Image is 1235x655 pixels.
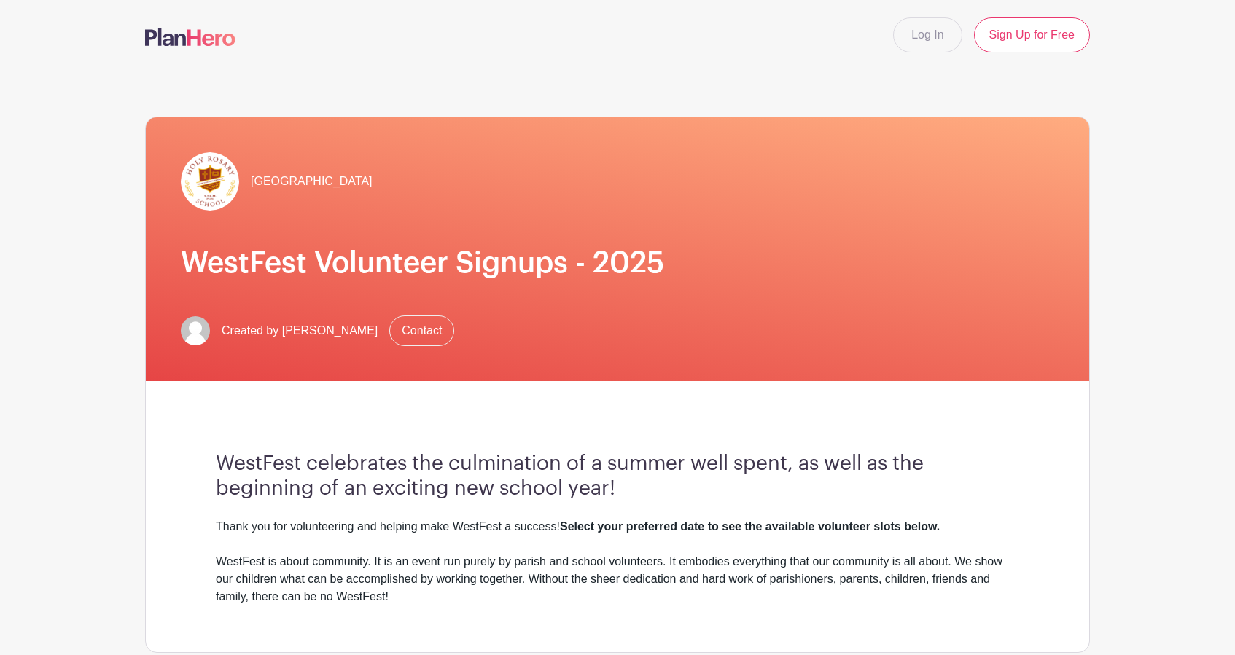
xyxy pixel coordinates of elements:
img: hr-logo-circle.png [181,152,239,211]
img: logo-507f7623f17ff9eddc593b1ce0a138ce2505c220e1c5a4e2b4648c50719b7d32.svg [145,28,235,46]
div: WestFest is about community. It is an event run purely by parish and school volunteers. It embodi... [216,553,1019,605]
img: default-ce2991bfa6775e67f084385cd625a349d9dcbb7a52a09fb2fda1e96e2d18dcdb.png [181,316,210,345]
a: Log In [893,17,962,52]
span: [GEOGRAPHIC_DATA] [251,173,373,190]
div: Thank you for volunteering and helping make WestFest a success! [216,518,1019,536]
a: Contact [389,315,454,346]
strong: Select your preferred date to see the available volunteer slots below. [560,520,940,533]
h1: WestFest Volunteer Signups - 2025 [181,246,1054,281]
a: Sign Up for Free [974,17,1090,52]
span: Created by [PERSON_NAME] [222,322,378,340]
h3: WestFest celebrates the culmination of a summer well spent, as well as the beginning of an exciti... [216,452,1019,501]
